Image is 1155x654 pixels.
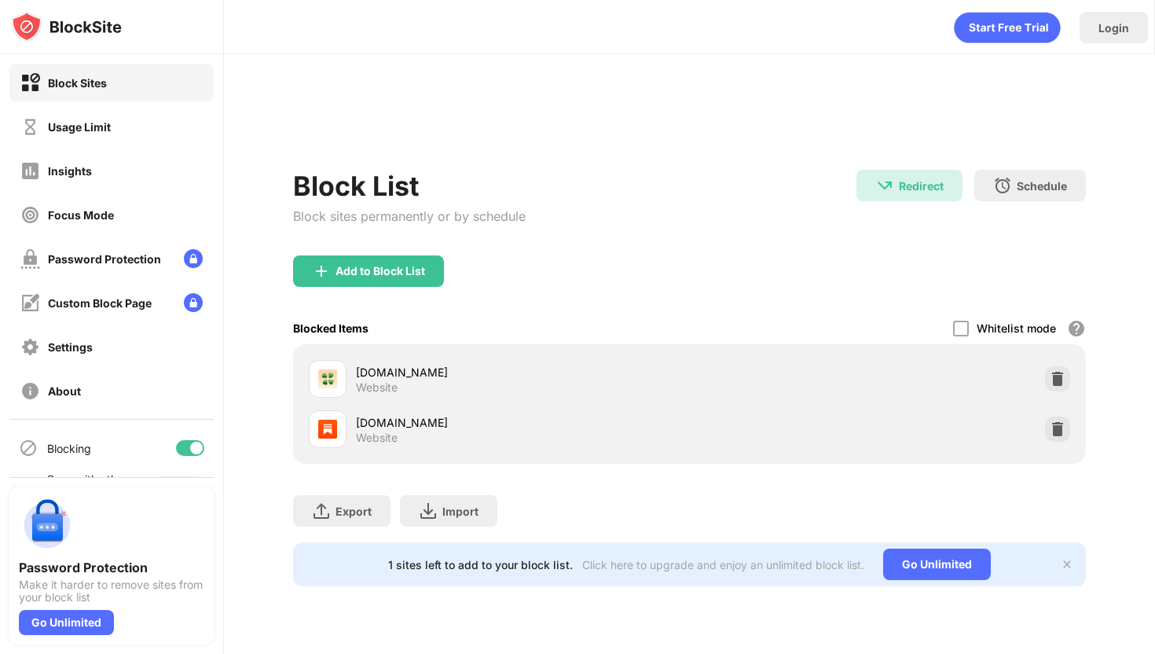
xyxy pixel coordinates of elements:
img: customize-block-page-off.svg [20,293,40,313]
div: [DOMAIN_NAME] [356,414,689,431]
div: Make it harder to remove sites from your block list [19,579,204,604]
div: Block List [293,170,526,202]
div: Custom Block Page [48,296,152,310]
iframe: Banner [293,98,1086,151]
img: password-protection-off.svg [20,249,40,269]
img: sync-icon.svg [19,476,38,495]
img: x-button.svg [1061,558,1073,571]
div: [DOMAIN_NAME] [356,364,689,380]
img: push-password-protection.svg [19,497,75,553]
img: insights-off.svg [20,161,40,181]
div: animation [954,12,1061,43]
div: Password Protection [19,560,204,575]
div: About [48,384,81,398]
div: Redirect [899,179,944,193]
img: lock-menu.svg [184,249,203,268]
img: focus-off.svg [20,205,40,225]
div: Block sites permanently or by schedule [293,208,526,224]
div: Go Unlimited [883,549,991,580]
div: Website [356,380,398,395]
div: Insights [48,164,92,178]
div: Sync with other devices [47,472,128,499]
img: settings-off.svg [20,337,40,357]
div: Whitelist mode [977,321,1056,335]
img: block-on.svg [20,73,40,93]
img: favicons [318,420,337,439]
div: 1 sites left to add to your block list. [388,558,573,571]
div: Import [442,505,478,518]
div: Focus Mode [48,208,114,222]
div: Password Protection [48,252,161,266]
div: Blocked Items [293,321,368,335]
div: Export [335,505,372,518]
div: Go Unlimited [19,610,114,635]
div: Schedule [1017,179,1067,193]
div: Blocking [47,442,91,455]
img: blocking-icon.svg [19,439,38,457]
img: lock-menu.svg [184,293,203,312]
img: about-off.svg [20,381,40,401]
div: Block Sites [48,76,107,90]
img: time-usage-off.svg [20,117,40,137]
div: Click here to upgrade and enjoy an unlimited block list. [582,558,864,571]
div: Usage Limit [48,120,111,134]
div: Add to Block List [335,265,425,277]
div: Website [356,431,398,445]
div: Settings [48,340,93,354]
img: favicons [318,369,337,388]
img: logo-blocksite.svg [11,11,122,42]
div: Login [1098,21,1129,35]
